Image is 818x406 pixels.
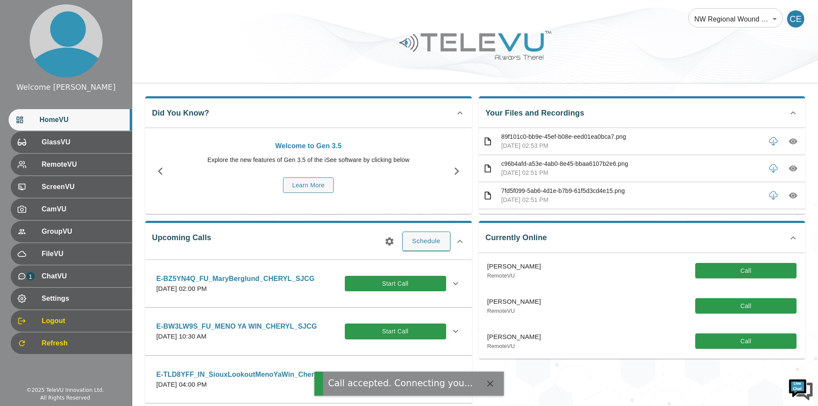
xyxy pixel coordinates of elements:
[42,316,125,326] span: Logout
[42,338,125,348] span: Refresh
[501,186,761,195] p: 7fd5f099-5ab6-4d1e-b7b9-61f5d3cd4e15.png
[695,333,797,349] button: Call
[26,272,35,281] p: 1
[11,310,132,332] div: Logout
[149,364,468,395] div: E-TLD8YFF_IN_SiouxLookoutMenoYaWin_Cheryl_SJCG[DATE] 04:00 PMCall Ended
[149,316,468,347] div: E-BW3LW9S_FU_MENO YA WIN_CHERYL_SJCG[DATE] 10:30 AMStart Call
[501,214,761,223] p: 4a19de6c-1be9-4fb6-bfc2-bcf2f93a80ae.png
[501,159,761,168] p: c96b4afd-a53e-4ab0-8e45-bbaa6107b2e6.png
[40,115,125,125] span: HomeVU
[787,10,804,27] div: CE
[487,262,541,272] p: [PERSON_NAME]
[11,176,132,198] div: ScreenVU
[788,376,814,402] img: Chat Widget
[11,221,132,242] div: GroupVU
[42,226,125,237] span: GroupVU
[156,332,317,342] p: [DATE] 10:30 AM
[501,141,761,150] p: [DATE] 02:53 PM
[141,4,161,25] div: Minimize live chat window
[149,269,468,299] div: E-BZ5YN4Q_FU_MaryBerglund_CHERYL_SJCG[DATE] 02:00 PMStart Call
[50,108,119,195] span: We're online!
[11,131,132,153] div: GlassVU
[4,235,164,265] textarea: Type your message and hit 'Enter'
[487,332,541,342] p: [PERSON_NAME]
[42,159,125,170] span: RemoteVU
[30,4,103,77] img: profile.png
[283,177,334,193] button: Learn More
[328,377,473,390] div: Call accepted. Connecting you...
[11,154,132,175] div: RemoteVU
[156,369,343,380] p: E-TLD8YFF_IN_SiouxLookoutMenoYaWin_Cheryl_SJCG
[180,156,437,165] p: Explore the new features of Gen 3.5 of the iSee software by clicking below
[487,307,541,315] p: RemoteVU
[688,7,783,31] div: NW Regional Wound Care
[42,249,125,259] span: FileVU
[398,27,553,63] img: Logo
[345,324,446,339] button: Start Call
[9,109,132,131] div: HomeVU
[695,263,797,279] button: Call
[156,274,315,284] p: E-BZ5YN4Q_FU_MaryBerglund_CHERYL_SJCG
[156,380,343,390] p: [DATE] 04:00 PM
[42,137,125,147] span: GlassVU
[15,40,36,61] img: d_736959983_company_1615157101543_736959983
[501,195,761,205] p: [DATE] 02:51 PM
[487,297,541,307] p: [PERSON_NAME]
[11,243,132,265] div: FileVU
[42,271,125,281] span: ChatVU
[156,321,317,332] p: E-BW3LW9S_FU_MENO YA WIN_CHERYL_SJCG
[40,394,90,402] div: All Rights Reserved
[180,141,437,151] p: Welcome to Gen 3.5
[695,298,797,314] button: Call
[156,284,315,294] p: [DATE] 02:00 PM
[42,293,125,304] span: Settings
[501,168,761,177] p: [DATE] 02:51 PM
[26,386,104,394] div: © 2025 TeleVU Innovation Ltd.
[11,198,132,220] div: CamVU
[487,272,541,280] p: RemoteVU
[42,182,125,192] span: ScreenVU
[42,204,125,214] span: CamVU
[345,276,446,292] button: Start Call
[11,288,132,309] div: Settings
[45,45,144,56] div: Chat with us now
[11,333,132,354] div: Refresh
[11,266,132,287] div: 1ChatVU
[501,132,761,141] p: 89f101c0-bb9e-45ef-b08e-eed01ea0bca7.png
[16,82,116,93] div: Welcome [PERSON_NAME]
[402,232,450,250] button: Schedule
[487,342,541,351] p: RemoteVU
